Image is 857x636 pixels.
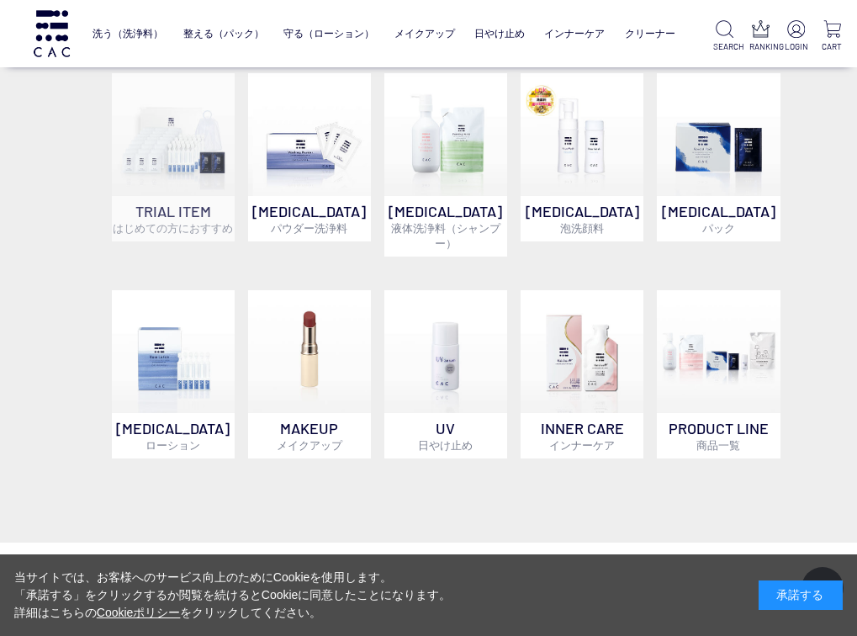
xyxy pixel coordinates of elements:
[521,290,643,413] img: インナーケア
[821,40,844,53] p: CART
[97,606,181,619] a: Cookieポリシー
[549,438,615,452] span: インナーケア
[113,221,233,235] span: はじめての方におすすめ
[521,73,643,196] img: 泡洗顔料
[93,16,163,51] a: 洗う（洗浄料）
[112,413,235,458] p: [MEDICAL_DATA]
[248,290,371,458] a: MAKEUPメイクアップ
[384,290,507,458] a: UV日やけ止め
[521,73,643,241] a: 泡洗顔料 [MEDICAL_DATA]泡洗顔料
[14,569,452,622] div: 当サイトでは、お客様へのサービス向上のためにCookieを使用します。 「承諾する」をクリックするか閲覧を続けるとCookieに同意したことになります。 詳細はこちらの をクリックしてください。
[283,16,374,51] a: 守る（ローション）
[521,413,643,458] p: INNER CARE
[696,438,740,452] span: 商品一覧
[785,40,807,53] p: LOGIN
[394,16,455,51] a: メイクアップ
[248,73,371,241] a: [MEDICAL_DATA]パウダー洗浄料
[391,221,500,250] span: 液体洗浄料（シャンプー）
[31,10,72,57] img: logo
[713,20,736,53] a: SEARCH
[785,20,807,53] a: LOGIN
[625,16,675,51] a: クリーナー
[702,221,735,235] span: パック
[112,73,235,241] a: トライアルセット TRIAL ITEMはじめての方におすすめ
[821,20,844,53] a: CART
[544,16,605,51] a: インナーケア
[277,438,342,452] span: メイクアップ
[248,196,371,241] p: [MEDICAL_DATA]
[271,221,347,235] span: パウダー洗浄料
[384,413,507,458] p: UV
[657,73,780,241] a: [MEDICAL_DATA]パック
[713,40,736,53] p: SEARCH
[749,40,772,53] p: RANKING
[248,413,371,458] p: MAKEUP
[749,20,772,53] a: RANKING
[418,438,473,452] span: 日やけ止め
[474,16,525,51] a: 日やけ止め
[384,196,507,257] p: [MEDICAL_DATA]
[112,290,235,458] a: [MEDICAL_DATA]ローション
[145,438,200,452] span: ローション
[521,290,643,458] a: インナーケア INNER CAREインナーケア
[657,290,780,458] a: PRODUCT LINE商品一覧
[112,73,235,196] img: トライアルセット
[759,580,843,610] div: 承諾する
[112,196,235,241] p: TRIAL ITEM
[183,16,264,51] a: 整える（パック）
[657,413,780,458] p: PRODUCT LINE
[521,196,643,241] p: [MEDICAL_DATA]
[657,196,780,241] p: [MEDICAL_DATA]
[560,221,604,235] span: 泡洗顔料
[384,73,507,257] a: [MEDICAL_DATA]液体洗浄料（シャンプー）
